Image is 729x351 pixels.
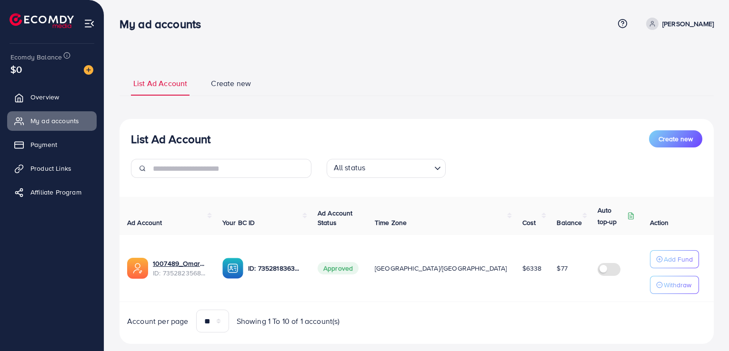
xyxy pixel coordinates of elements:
span: List Ad Account [133,78,187,89]
img: ic-ads-acc.e4c84228.svg [127,258,148,279]
span: Showing 1 To 10 of 1 account(s) [237,316,340,327]
span: Time Zone [375,218,407,227]
span: Ad Account [127,218,162,227]
span: Account per page [127,316,189,327]
span: Ecomdy Balance [10,52,62,62]
a: Product Links [7,159,97,178]
span: Create new [659,134,693,144]
img: logo [10,13,74,28]
h3: My ad accounts [120,17,209,31]
span: Approved [318,262,359,274]
img: menu [84,18,95,29]
span: Create new [211,78,251,89]
a: Overview [7,88,97,107]
iframe: Chat [689,308,722,344]
span: My ad accounts [30,116,79,126]
h3: List Ad Account [131,132,210,146]
input: Search for option [368,161,430,175]
a: 1007489_Omar_1711962655903 [153,259,207,268]
div: Search for option [327,159,446,178]
span: Cost [522,218,536,227]
p: Add Fund [664,253,693,265]
a: Payment [7,135,97,154]
img: image [84,65,93,75]
img: ic-ba-acc.ded83a64.svg [222,258,243,279]
span: Your BC ID [222,218,255,227]
span: Balance [557,218,582,227]
p: ID: 7352818363028602896 [248,263,302,274]
a: My ad accounts [7,111,97,130]
p: Withdraw [664,279,691,291]
span: $6338 [522,263,542,273]
span: $0 [10,62,22,76]
span: Affiliate Program [30,187,81,197]
p: Auto top-up [598,205,625,227]
span: $77 [557,263,567,273]
span: Product Links [30,164,71,173]
span: [GEOGRAPHIC_DATA]/[GEOGRAPHIC_DATA] [375,263,507,273]
p: [PERSON_NAME] [662,18,714,29]
span: ID: 7352823568654385169 [153,268,207,278]
div: <span class='underline'>1007489_Omar_1711962655903</span></br>7352823568654385169 [153,259,207,278]
span: All status [332,160,368,175]
span: Payment [30,140,57,149]
span: Ad Account Status [318,208,353,227]
span: Overview [30,92,59,102]
button: Withdraw [650,276,699,294]
button: Create new [649,130,702,147]
span: Action [650,218,669,227]
button: Add Fund [650,250,699,268]
a: Affiliate Program [7,183,97,202]
a: [PERSON_NAME] [642,18,714,30]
